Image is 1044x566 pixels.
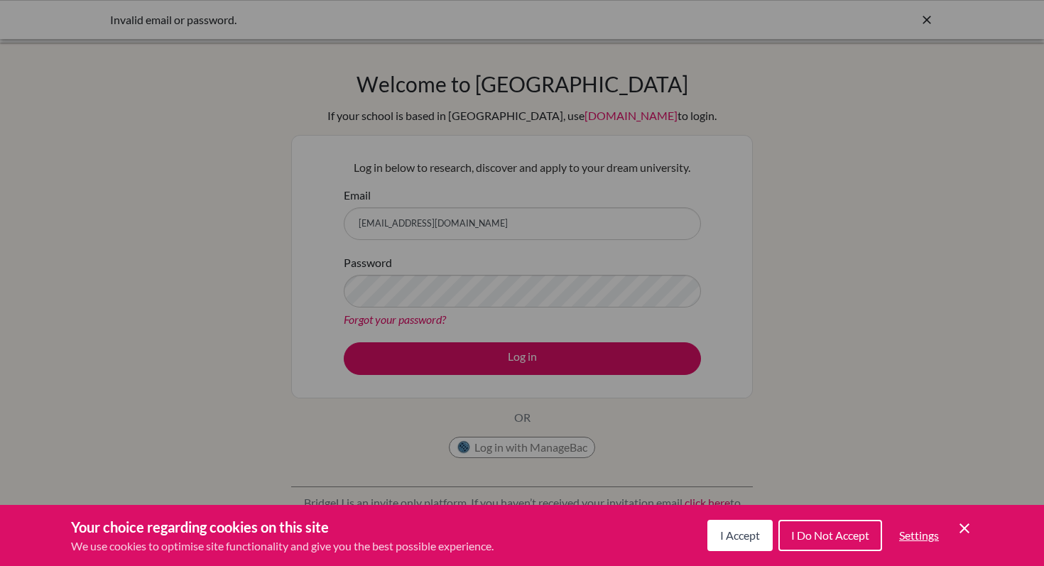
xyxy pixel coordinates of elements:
button: I Accept [707,520,773,551]
span: Settings [899,528,939,542]
span: I Do Not Accept [791,528,869,542]
button: I Do Not Accept [778,520,882,551]
h3: Your choice regarding cookies on this site [71,516,494,538]
p: We use cookies to optimise site functionality and give you the best possible experience. [71,538,494,555]
button: Settings [888,521,950,550]
button: Save and close [956,520,973,537]
span: I Accept [720,528,760,542]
